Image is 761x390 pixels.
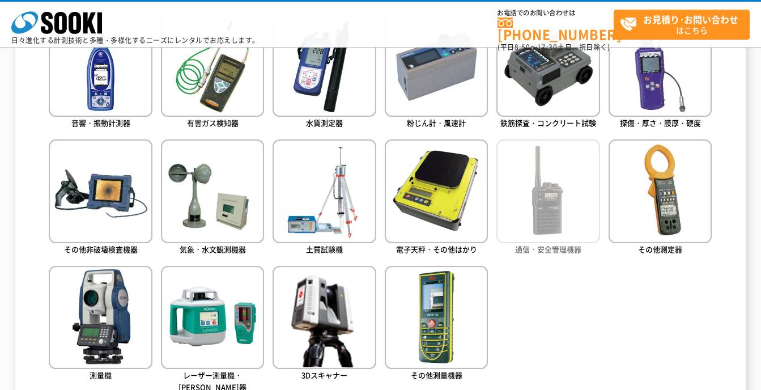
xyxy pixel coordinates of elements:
[620,10,749,39] span: はこちら
[273,266,376,383] a: 3Dスキャナー
[515,244,581,255] span: 通信・安全管理機器
[11,37,260,44] p: 日々進化する計測技術と多種・多様化するニーズにレンタルでお応えします。
[161,14,264,131] a: 有害ガス検知器
[90,370,112,380] span: 測量機
[537,42,558,52] span: 17:30
[496,139,600,243] img: 通信・安全管理機器
[385,266,488,383] a: その他測量機器
[306,244,343,255] span: 土質試験機
[49,14,152,117] img: 音響・振動計測器
[273,139,376,243] img: 土質試験機
[620,117,701,128] span: 探傷・厚さ・膜厚・硬度
[614,10,750,40] a: お見積り･お問い合わせはこちら
[407,117,466,128] span: 粉じん計・風速計
[638,244,682,255] span: その他測定器
[385,139,488,257] a: 電子天秤・その他はかり
[498,10,614,16] span: お電話でのお問い合わせは
[643,12,738,26] strong: お見積り･お問い合わせ
[609,14,712,117] img: 探傷・厚さ・膜厚・硬度
[609,139,712,243] img: その他測定器
[385,139,488,243] img: 電子天秤・その他はかり
[161,266,264,369] img: レーザー測量機・墨出器
[385,14,488,131] a: 粉じん計・風速計
[161,139,264,243] img: 気象・水文観測機器
[396,244,477,255] span: 電子天秤・その他はかり
[496,14,600,131] a: 鉄筋探査・コンクリート試験
[498,42,610,52] span: (平日 ～ 土日、祝日除く)
[385,266,488,369] img: その他測量機器
[496,139,600,257] a: 通信・安全管理機器
[385,14,488,117] img: 粉じん計・風速計
[71,117,130,128] span: 音響・振動計測器
[498,18,614,41] a: [PHONE_NUMBER]
[273,14,376,131] a: 水質測定器
[180,244,246,255] span: 気象・水文観測機器
[273,14,376,117] img: 水質測定器
[411,370,462,380] span: その他測量機器
[273,139,376,257] a: 土質試験機
[161,14,264,117] img: 有害ガス検知器
[609,139,712,257] a: その他測定器
[49,139,152,257] a: その他非破壊検査機器
[515,42,530,52] span: 8:50
[64,244,138,255] span: その他非破壊検査機器
[301,370,347,380] span: 3Dスキャナー
[273,266,376,369] img: 3Dスキャナー
[49,139,152,243] img: その他非破壊検査機器
[49,14,152,131] a: 音響・振動計測器
[306,117,343,128] span: 水質測定器
[609,14,712,131] a: 探傷・厚さ・膜厚・硬度
[49,266,152,369] img: 測量機
[500,117,596,128] span: 鉄筋探査・コンクリート試験
[161,139,264,257] a: 気象・水文観測機器
[496,14,600,117] img: 鉄筋探査・コンクリート試験
[187,117,239,128] span: 有害ガス検知器
[49,266,152,383] a: 測量機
